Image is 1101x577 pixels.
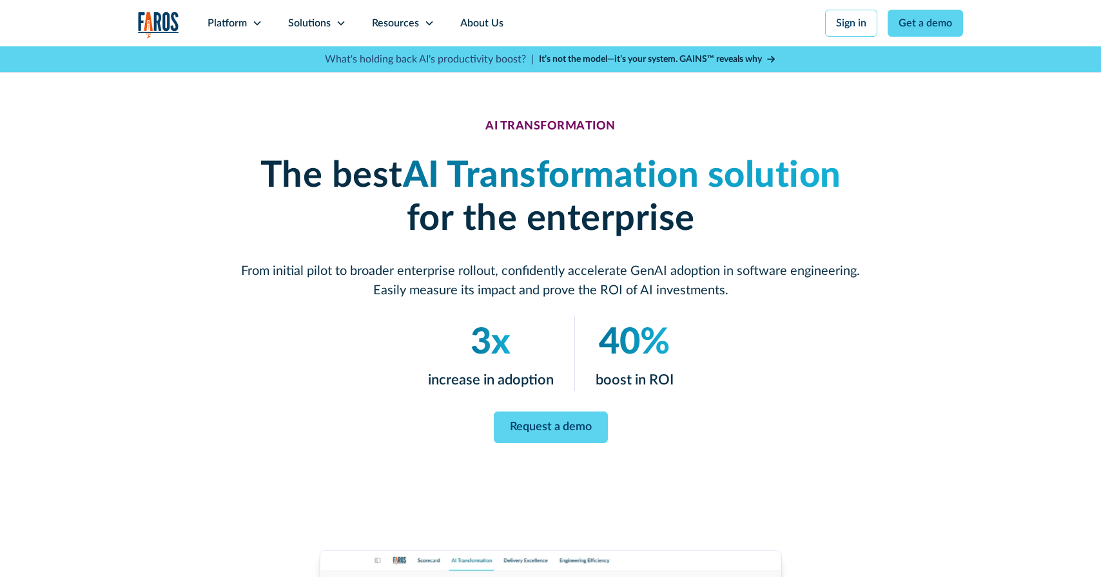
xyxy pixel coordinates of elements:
div: Platform [208,15,247,31]
a: Get a demo [888,10,963,37]
p: From initial pilot to broader enterprise rollout, confidently accelerate GenAI adoption in softwa... [241,261,860,300]
p: What's holding back AI's productivity boost? | [325,52,534,67]
strong: It’s not the model—it’s your system. GAINS™ reveals why [539,55,762,64]
strong: for the enterprise [407,201,695,237]
a: Sign in [825,10,877,37]
a: It’s not the model—it’s your system. GAINS™ reveals why [539,53,776,66]
p: boost in ROI [596,370,674,391]
em: 3x [471,325,511,361]
a: Request a demo [494,411,608,443]
img: Logo of the analytics and reporting company Faros. [138,12,179,38]
p: increase in adoption [428,370,554,391]
div: AI TRANSFORMATION [485,120,616,134]
a: home [138,12,179,38]
em: 40% [599,325,670,361]
strong: The best [260,158,403,194]
div: Resources [372,15,419,31]
em: AI Transformation solution [403,158,841,194]
div: Solutions [288,15,331,31]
